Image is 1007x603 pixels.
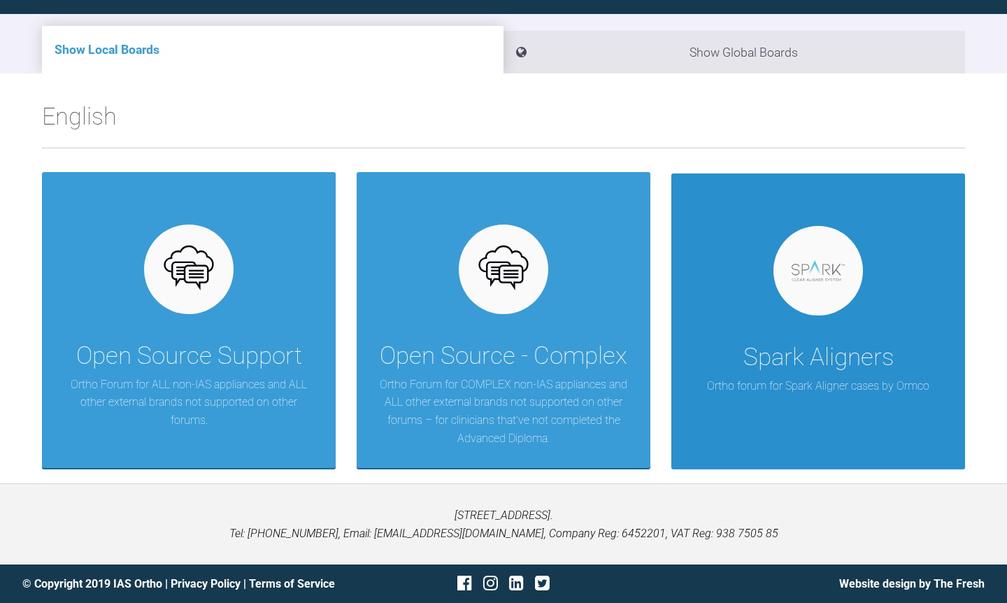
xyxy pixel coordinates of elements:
a: Terms of Service [249,577,335,590]
li: Show Global Boards [503,31,965,73]
div: Open Source Support [76,336,302,376]
img: opensource.6e495855.svg [477,242,531,296]
div: © Copyright 2019 IAS Ortho | | [22,575,343,593]
h2: English [42,97,965,148]
a: Website design by The Fresh [839,577,985,590]
div: Open Source - Complex [380,336,627,376]
p: Ortho forum for Spark Aligner cases by Ormco [707,377,929,395]
p: Ortho Forum for COMPLEX non-IAS appliances and ALL other external brands not supported on other f... [378,376,629,447]
div: Spark Aligners [743,338,894,377]
a: Spark AlignersOrtho forum for Spark Aligner cases by Ormco [671,172,965,468]
a: Privacy Policy [171,577,241,590]
img: opensource.6e495855.svg [162,242,216,296]
li: Show Local Boards [42,26,503,73]
a: Open Source SupportOrtho Forum for ALL non-IAS appliances and ALL other external brands not suppo... [42,172,336,468]
a: Open Source - ComplexOrtho Forum for COMPLEX non-IAS appliances and ALL other external brands not... [357,172,650,468]
p: Ortho Forum for ALL non-IAS appliances and ALL other external brands not supported on other forums. [63,376,315,430]
p: [STREET_ADDRESS]. Tel: [PHONE_NUMBER], Email: [EMAIL_ADDRESS][DOMAIN_NAME], Company Reg: 6452201,... [22,506,985,542]
img: spark.ce82febc.svg [792,260,845,281]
